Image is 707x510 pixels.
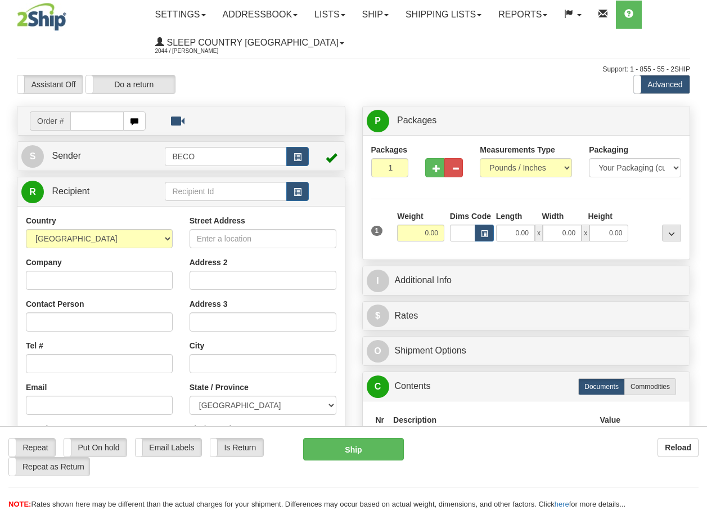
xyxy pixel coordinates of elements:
label: Height [588,211,613,222]
a: S Sender [21,145,165,168]
span: Sleep Country [GEOGRAPHIC_DATA] [164,38,339,47]
label: City [190,340,204,351]
div: ... [662,225,681,241]
label: Dims Code [450,211,490,222]
input: Recipient Id [165,182,286,201]
span: R [21,181,44,203]
label: Length [496,211,523,222]
label: Address 2 [190,257,228,268]
a: here [555,500,569,508]
label: Repeat as Return [9,458,89,476]
label: Company [26,257,62,268]
th: Value [595,410,625,431]
a: P Packages [367,109,686,132]
label: Is Return [210,439,263,457]
div: Support: 1 - 855 - 55 - 2SHIP [17,65,690,74]
th: Nr [371,410,389,431]
label: Packaging [589,144,628,155]
a: Sleep Country [GEOGRAPHIC_DATA] 2044 / [PERSON_NAME] [147,29,353,57]
label: Put On hold [64,439,127,457]
label: Weight [397,211,423,222]
label: Contact Person [26,298,84,310]
img: logo2044.jpg [17,3,66,31]
a: Addressbook [214,1,307,29]
button: Reload [658,438,699,457]
input: Sender Id [165,147,286,166]
b: Reload [665,443,691,452]
a: Lists [306,1,353,29]
span: Packages [397,115,436,125]
label: Tel # [26,340,43,351]
label: Documents [578,378,625,395]
a: R Recipient [21,180,149,203]
th: Description [389,410,595,431]
a: IAdditional Info [367,269,686,292]
span: x [535,225,543,241]
a: OShipment Options [367,339,686,363]
label: Zip / Postal [190,423,232,435]
input: Enter a location [190,229,336,248]
a: $Rates [367,305,686,328]
label: Email Labels [136,439,201,457]
a: Settings [147,1,214,29]
label: Do a return [86,75,175,93]
label: Advanced [634,75,690,93]
label: Repeat [9,439,55,457]
label: Commodities [624,378,676,395]
label: State / Province [190,382,249,393]
a: CContents [367,375,686,398]
a: Shipping lists [397,1,490,29]
span: x [582,225,589,241]
button: Ship [303,438,404,460]
label: Assistant Off [17,75,83,93]
a: Ship [354,1,397,29]
label: Email [26,382,47,393]
span: O [367,340,389,363]
span: Order # [30,111,70,131]
label: Measurements Type [480,144,555,155]
span: Recipient [52,186,89,196]
span: $ [367,305,389,327]
span: C [367,375,389,398]
label: Address 3 [190,298,228,310]
span: Sender [52,151,81,160]
span: P [367,110,389,132]
span: NOTE: [8,500,31,508]
span: 1 [371,226,383,236]
span: I [367,270,389,292]
label: Width [542,211,564,222]
label: Tax Id [26,423,48,435]
label: Packages [371,144,408,155]
span: S [21,145,44,168]
label: Street Address [190,215,245,226]
a: Reports [490,1,556,29]
span: 2044 / [PERSON_NAME] [155,46,240,57]
label: Country [26,215,56,226]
